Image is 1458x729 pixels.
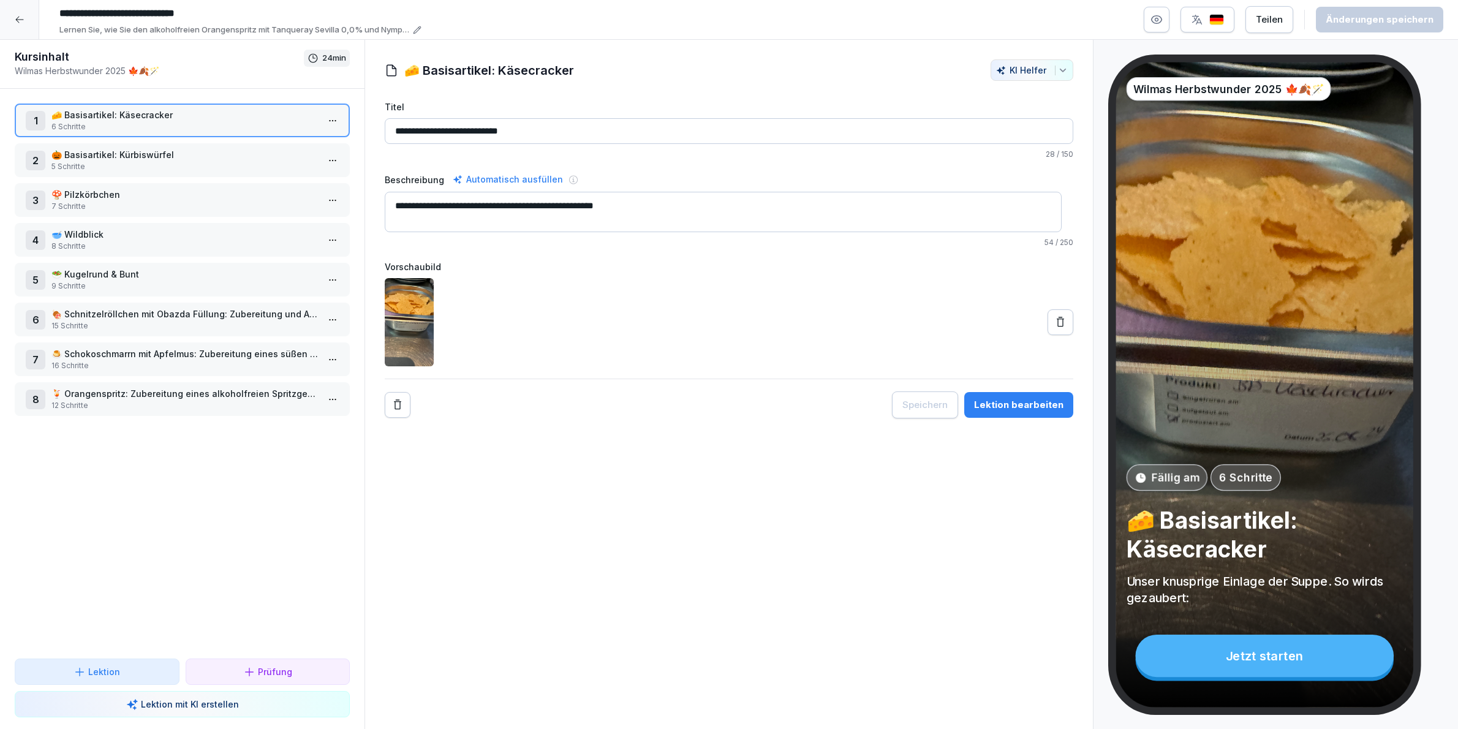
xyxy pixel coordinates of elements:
div: Jetzt starten [1136,635,1394,677]
p: 🧀 Basisartikel: Käsecracker [51,108,318,121]
h1: 🧀 Basisartikel: Käsecracker [404,61,574,80]
p: 🥗 Kugelrund & Bunt [51,268,318,281]
div: Teilen [1256,13,1283,26]
p: / 150 [385,149,1073,160]
p: 🍹 Orangenspritz: Zubereitung eines alkoholfreien Spritzgetränks [51,387,318,400]
button: Änderungen speichern [1316,7,1443,32]
div: 3🍄 Pilzkörbchen7 Schritte [15,183,350,217]
p: 🎃 Basisartikel: Kürbiswürfel [51,148,318,161]
div: 8 [26,390,45,409]
p: 6 Schritte [51,121,318,132]
p: Unser knusprige Einlage der Suppe. So wirds gezaubert: [1127,573,1403,606]
h1: Kursinhalt [15,50,304,64]
p: 15 Schritte [51,320,318,331]
div: 7 [26,350,45,369]
label: Beschreibung [385,173,444,186]
p: Wilmas Herbstwunder 2025 🍁🍂🪄 [1133,81,1324,97]
span: 28 [1046,149,1055,159]
div: 6🍖 Schnitzelröllchen mit Obazda Füllung: Zubereitung und Anrichten15 Schritte [15,303,350,336]
p: 🍄 Pilzkörbchen [51,188,318,201]
p: / 250 [385,237,1073,248]
div: 6 [26,310,45,330]
div: Automatisch ausfüllen [450,172,565,187]
button: Lektion mit KI erstellen [15,691,350,717]
img: de.svg [1209,14,1224,26]
div: KI Helfer [996,65,1068,75]
button: Teilen [1245,6,1293,33]
div: 4 [26,230,45,250]
label: Titel [385,100,1073,113]
button: Remove [385,392,410,418]
p: Wilmas Herbstwunder 2025 🍁🍂🪄 [15,64,304,77]
p: Lektion mit KI erstellen [141,698,239,711]
button: KI Helfer [991,59,1073,81]
div: 5🥗 Kugelrund & Bunt9 Schritte [15,263,350,297]
p: 16 Schritte [51,360,318,371]
button: Prüfung [186,659,350,685]
div: 3 [26,191,45,210]
p: 5 Schritte [51,161,318,172]
img: fj3z52hdvnnebprg03fcvewm.png [385,278,434,366]
p: 🧀 Basisartikel: Käsecracker [1127,506,1403,564]
div: 7🍮 Schokoschmarrn mit Apfelmus: Zubereitung eines süßen Desserts16 Schritte [15,342,350,376]
div: 1 [26,111,45,130]
div: 8🍹 Orangenspritz: Zubereitung eines alkoholfreien Spritzgetränks12 Schritte [15,382,350,416]
button: Speichern [892,391,958,418]
div: 5 [26,270,45,290]
p: 🍖 Schnitzelröllchen mit Obazda Füllung: Zubereitung und Anrichten [51,308,318,320]
p: Fällig am [1151,469,1199,485]
div: Speichern [902,398,948,412]
div: 4🥣 Wildblick8 Schritte [15,223,350,257]
p: 7 Schritte [51,201,318,212]
p: 24 min [322,52,346,64]
button: Lektion bearbeiten [964,392,1073,418]
p: Prüfung [258,665,292,678]
div: 2 [26,151,45,170]
label: Vorschaubild [385,260,1073,273]
button: Lektion [15,659,179,685]
span: 54 [1044,238,1054,247]
p: Lernen Sie, wie Sie den alkoholfreien Orangenspritz mit Tanqueray Sevilla 0,0% und Nymphenburg Se... [59,24,409,36]
p: 8 Schritte [51,241,318,252]
div: 1🧀 Basisartikel: Käsecracker6 Schritte [15,104,350,137]
div: 2🎃 Basisartikel: Kürbiswürfel5 Schritte [15,143,350,177]
p: 12 Schritte [51,400,318,411]
div: Änderungen speichern [1326,13,1433,26]
p: 🥣 Wildblick [51,228,318,241]
p: 9 Schritte [51,281,318,292]
div: Lektion bearbeiten [974,398,1063,412]
p: 🍮 Schokoschmarrn mit Apfelmus: Zubereitung eines süßen Desserts [51,347,318,360]
p: Lektion [88,665,120,678]
p: 6 Schritte [1218,469,1272,485]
